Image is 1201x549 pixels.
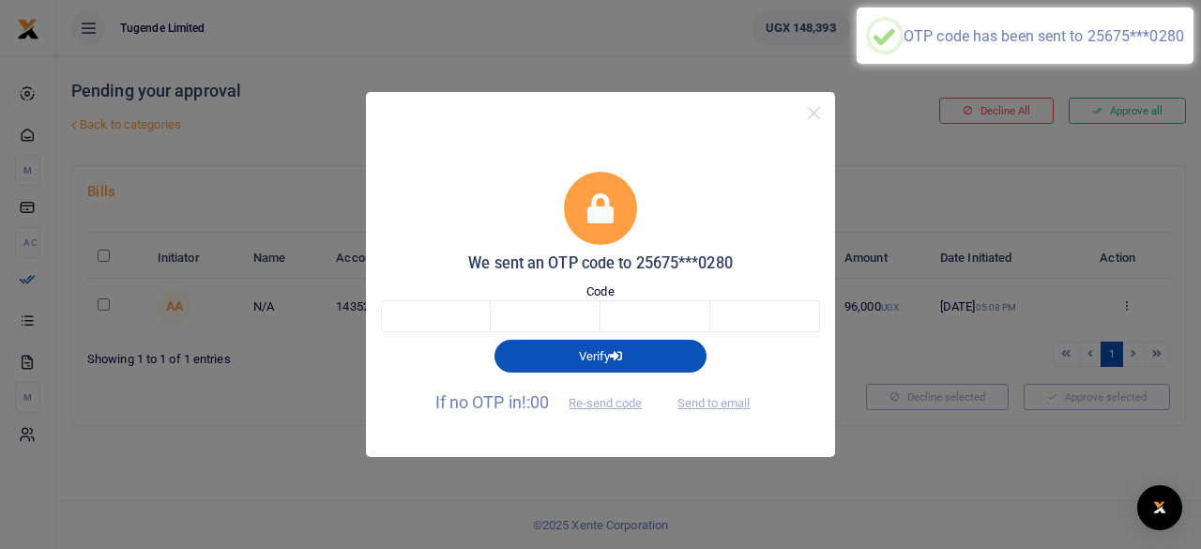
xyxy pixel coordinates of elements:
div: Open Intercom Messenger [1137,485,1182,530]
span: If no OTP in [435,392,659,412]
button: Close [800,99,828,127]
div: OTP code has been sent to 25675***0280 [904,27,1184,45]
h5: We sent an OTP code to 25675***0280 [381,254,820,273]
span: !:00 [522,392,549,412]
label: Code [586,282,614,301]
button: Verify [494,340,707,372]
